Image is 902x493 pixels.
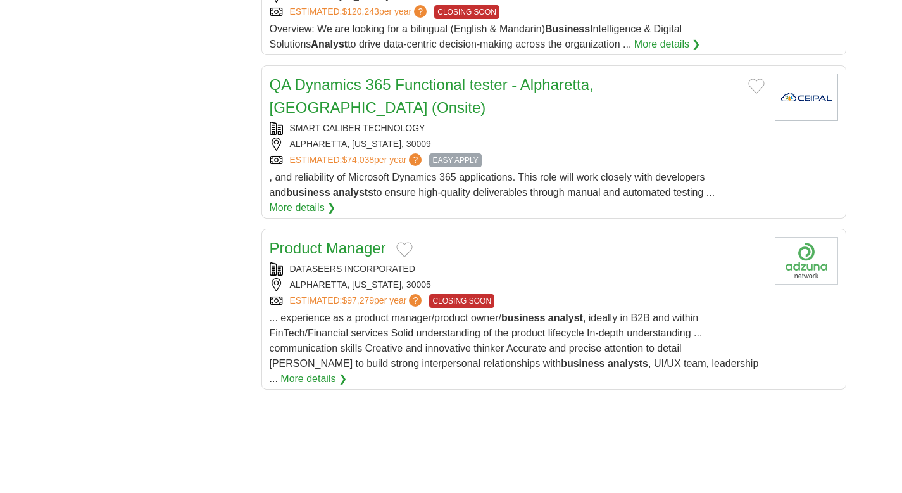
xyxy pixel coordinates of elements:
strong: Business [545,23,590,34]
span: ? [414,5,427,18]
span: ... experience as a product manager/product owner/ , ideally in B2B and within FinTech/Financial ... [270,312,759,384]
div: ALPHARETTA, [US_STATE], 30005 [270,278,765,291]
img: Company logo [775,237,838,285]
a: QA Dynamics 365 Functional tester - Alpharetta, [GEOGRAPHIC_DATA] (Onsite) [270,76,594,116]
span: CLOSING SOON [434,5,499,19]
strong: business [561,358,604,369]
span: Overview: We are looking for a bilingual (English & Mandarin) Intelligence & Digital Solutions to... [270,23,682,49]
a: ESTIMATED:$97,279per year? [290,294,425,308]
span: EASY APPLY [429,153,481,167]
a: ESTIMATED:$120,243per year? [290,5,430,19]
span: $74,038 [342,155,374,165]
button: Add to favorite jobs [396,242,413,257]
strong: business [501,312,545,323]
span: ? [409,153,422,166]
div: ALPHARETTA, [US_STATE], 30009 [270,138,765,151]
button: Add to favorite jobs [748,79,765,94]
a: More details ❯ [280,371,347,387]
span: $97,279 [342,295,374,305]
span: ? [409,294,422,307]
div: DATASEERS INCORPORATED [270,262,765,276]
strong: analysts [333,187,373,198]
span: , and reliability of Microsoft Dynamics 365 applications. This role will work closely with develo... [270,172,715,198]
img: Smart Caliber Technology logo [775,74,838,121]
a: More details ❯ [634,37,701,52]
span: CLOSING SOON [429,294,494,308]
a: Product Manager [270,240,386,257]
span: $120,243 [342,6,379,16]
a: SMART CALIBER TECHNOLOGY [290,123,425,133]
a: ESTIMATED:$74,038per year? [290,153,425,167]
strong: Analyst [311,39,348,49]
a: More details ❯ [270,200,336,215]
strong: analysts [608,358,648,369]
strong: business [286,187,330,198]
strong: analyst [548,312,583,323]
